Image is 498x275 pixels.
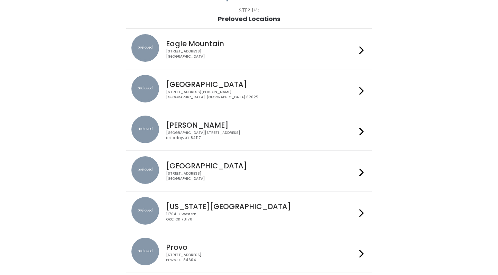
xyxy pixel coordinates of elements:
[166,253,356,263] div: [STREET_ADDRESS] Provo, UT 84604
[131,156,159,184] img: preloved location
[131,116,159,143] img: preloved location
[131,34,159,62] img: preloved location
[166,203,356,210] h4: [US_STATE][GEOGRAPHIC_DATA]
[131,116,366,145] a: preloved location [PERSON_NAME] [GEOGRAPHIC_DATA][STREET_ADDRESS]Holladay, UT 84117
[166,40,356,48] h4: Eagle Mountain
[131,238,366,267] a: preloved location Provo [STREET_ADDRESS]Provo, UT 84604
[218,16,280,22] h1: Preloved Locations
[166,243,356,251] h4: Provo
[166,49,356,59] div: [STREET_ADDRESS] [GEOGRAPHIC_DATA]
[131,156,366,186] a: preloved location [GEOGRAPHIC_DATA] [STREET_ADDRESS][GEOGRAPHIC_DATA]
[166,171,356,181] div: [STREET_ADDRESS] [GEOGRAPHIC_DATA]
[131,197,366,226] a: preloved location [US_STATE][GEOGRAPHIC_DATA] 11704 S. WesternOKC, OK 73170
[166,121,356,129] h4: [PERSON_NAME]
[166,90,356,100] div: [STREET_ADDRESS][PERSON_NAME] [GEOGRAPHIC_DATA], [GEOGRAPHIC_DATA] 62025
[166,130,356,140] div: [GEOGRAPHIC_DATA][STREET_ADDRESS] Holladay, UT 84117
[131,75,366,104] a: preloved location [GEOGRAPHIC_DATA] [STREET_ADDRESS][PERSON_NAME][GEOGRAPHIC_DATA], [GEOGRAPHIC_D...
[131,75,159,102] img: preloved location
[131,34,366,63] a: preloved location Eagle Mountain [STREET_ADDRESS][GEOGRAPHIC_DATA]
[239,7,259,14] div: Step 1/4:
[131,238,159,265] img: preloved location
[166,162,356,170] h4: [GEOGRAPHIC_DATA]
[166,212,356,222] div: 11704 S. Western OKC, OK 73170
[166,80,356,88] h4: [GEOGRAPHIC_DATA]
[131,197,159,225] img: preloved location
